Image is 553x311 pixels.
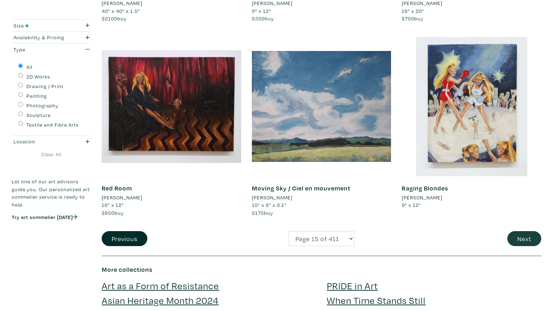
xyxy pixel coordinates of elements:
li: [PERSON_NAME] [102,194,142,202]
button: Previous [102,231,147,246]
li: [PERSON_NAME] [402,194,442,202]
label: Sculpture [26,111,51,119]
a: When Time Stands Still [327,294,426,306]
span: 10" x 8" x 0.1" [252,202,286,208]
span: 9" x 12" [402,202,421,208]
span: buy [102,15,127,22]
div: Location [14,138,68,146]
button: Location [12,136,91,148]
iframe: Customer reviews powered by Trustpilot [12,228,91,243]
span: buy [252,15,274,22]
button: Size [12,20,91,31]
span: $650 [102,209,115,216]
label: Painting [26,92,47,100]
label: 2D Works [26,73,50,81]
a: [PERSON_NAME] [402,194,541,202]
a: Moving Sky / Ciel en mouvement [252,184,350,192]
a: Raging Blondes [402,184,448,192]
span: buy [252,209,273,216]
span: 40" x 40" x 1.5" [102,7,140,14]
a: Red Room [102,184,132,192]
div: Type [14,46,68,53]
span: $350 [252,15,265,22]
button: Type [12,44,91,55]
label: Textile and Fibre Arts [26,121,79,129]
h6: More collections [102,266,541,274]
span: $2100 [102,15,117,22]
label: Photography [26,102,59,109]
div: Size [14,22,68,30]
a: PRIDE in Art [327,279,378,292]
a: Asian Heritage Month 2024 [102,294,219,306]
a: Try art sommelier [DATE] [12,213,77,220]
a: Clear All [12,151,91,158]
span: $175 [252,209,264,216]
a: Art as a Form of Resistance [102,279,219,292]
p: Let one of our art advisors guide you. Our personalized art sommelier service is ready to help. [12,178,91,208]
span: 16" x 12" [102,202,124,208]
label: All [26,63,32,71]
span: 9" x 12" [252,7,271,14]
span: buy [102,209,124,216]
span: $750 [402,15,414,22]
button: Availability & Pricing [12,32,91,44]
a: [PERSON_NAME] [252,194,391,202]
span: buy [402,15,423,22]
div: Availability & Pricing [14,34,68,41]
li: [PERSON_NAME] [252,194,293,202]
a: [PERSON_NAME] [102,194,241,202]
span: 16" x 20" [402,7,424,14]
label: Drawing / Print [26,82,64,90]
button: Next [507,231,541,246]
